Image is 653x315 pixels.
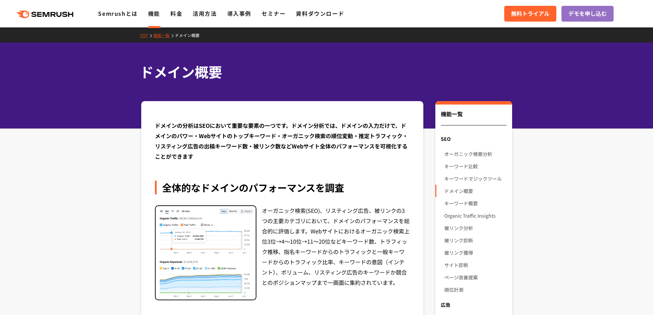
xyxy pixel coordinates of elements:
h1: ドメイン概要 [140,62,507,82]
a: TOP [140,32,153,38]
a: 導入事例 [227,9,251,17]
a: Organic Traffic Insights [444,209,506,222]
div: ドメインの分析はSEOにおいて重要な要素の一つです。ドメイン分析では、ドメインの入力だけで、ドメインのパワー・Webサイトのトップキーワード・オーガニック検索の順位変動・推定トラフィック・リステ... [155,120,410,161]
a: デモを申し込む [561,6,614,22]
a: 料金 [170,9,182,17]
a: キーワード比較 [444,160,506,172]
a: 機能 [148,9,160,17]
a: 資料ダウンロード [296,9,344,17]
a: 順位計測 [444,283,506,296]
div: 全体的なドメインのパフォーマンスを調査 [155,181,410,194]
a: ドメイン概要 [175,32,205,38]
div: SEO [435,133,512,145]
div: 広告 [435,299,512,311]
span: デモを申し込む [568,9,607,18]
a: サイト診断 [444,259,506,271]
a: セミナー [262,9,286,17]
a: Semrushとは [98,9,137,17]
a: キーワード概要 [444,197,506,209]
a: ページ改善提案 [444,271,506,283]
a: キーワードマジックツール [444,172,506,185]
div: オーガニック検索(SEO)、リスティング広告、被リンクの3つの主要カテゴリにおいて、ドメインのパフォーマンスを総合的に評価します。Webサイトにおけるオーガニック検索上位3位→4～10位→11～... [262,205,410,301]
div: 機能一覧 [441,110,506,125]
a: 被リンク獲得 [444,246,506,259]
a: 被リンク診断 [444,234,506,246]
a: ドメイン概要 [444,185,506,197]
img: 全体的なドメインのパフォーマンスを調査 [156,206,256,300]
a: 活用方法 [193,9,217,17]
a: 機能一覧 [153,32,175,38]
a: オーガニック検索分析 [444,148,506,160]
span: 無料トライアル [511,9,549,18]
a: 無料トライアル [504,6,556,22]
a: 被リンク分析 [444,222,506,234]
